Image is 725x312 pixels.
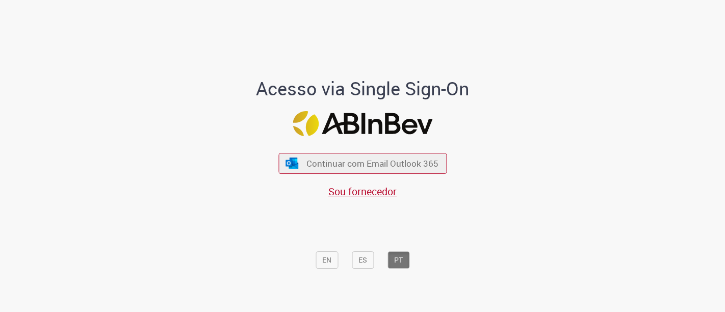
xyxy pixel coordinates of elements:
[278,153,447,174] button: ícone Azure/Microsoft 360 Continuar com Email Outlook 365
[328,185,397,198] a: Sou fornecedor
[221,79,504,99] h1: Acesso via Single Sign-On
[285,158,299,168] img: ícone Azure/Microsoft 360
[352,251,374,269] button: ES
[293,111,432,136] img: Logo ABInBev
[316,251,338,269] button: EN
[306,158,438,169] span: Continuar com Email Outlook 365
[387,251,409,269] button: PT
